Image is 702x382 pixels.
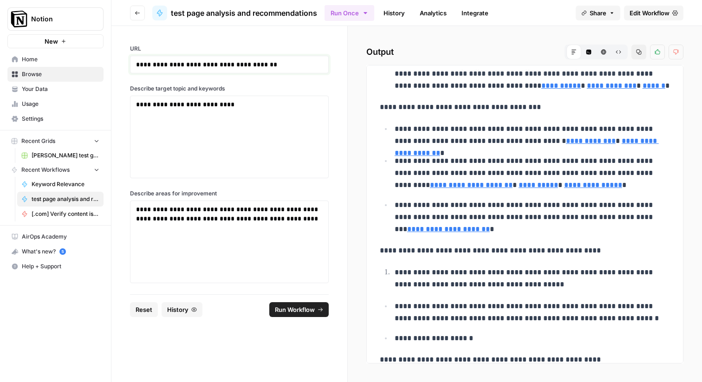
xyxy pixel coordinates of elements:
span: test page analysis and recommendations [171,7,317,19]
a: Usage [7,97,104,111]
button: Workspace: Notion [7,7,104,31]
text: 5 [61,249,64,254]
a: Your Data [7,82,104,97]
div: What's new? [8,245,103,259]
a: AirOps Academy [7,229,104,244]
span: Notion [31,14,87,24]
button: New [7,34,104,48]
span: Home [22,55,99,64]
a: Settings [7,111,104,126]
h2: Output [366,45,683,59]
button: What's new? 5 [7,244,104,259]
span: History [167,305,188,314]
label: Describe areas for improvement [130,189,329,198]
a: Home [7,52,104,67]
span: Recent Grids [21,137,55,145]
span: Recent Workflows [21,166,70,174]
a: 5 [59,248,66,255]
button: Share [576,6,620,20]
img: Notion Logo [11,11,27,27]
span: Usage [22,100,99,108]
button: Recent Workflows [7,163,104,177]
a: [.com] Verify content is discoverable / indexed [17,207,104,221]
span: Settings [22,115,99,123]
span: [PERSON_NAME] test grid [32,151,99,160]
a: [PERSON_NAME] test grid [17,148,104,163]
a: History [378,6,410,20]
a: test page analysis and recommendations [17,192,104,207]
span: Browse [22,70,99,78]
span: Share [590,8,606,18]
span: Edit Workflow [630,8,669,18]
a: Edit Workflow [624,6,683,20]
a: Browse [7,67,104,82]
span: Help + Support [22,262,99,271]
span: Run Workflow [275,305,315,314]
label: Describe target topic and keywords [130,84,329,93]
a: test page analysis and recommendations [152,6,317,20]
span: Reset [136,305,152,314]
span: [.com] Verify content is discoverable / indexed [32,210,99,218]
a: Integrate [456,6,494,20]
span: New [45,37,58,46]
button: Run Once [325,5,374,21]
button: Recent Grids [7,134,104,148]
span: Keyword Relevance [32,180,99,188]
button: Help + Support [7,259,104,274]
span: AirOps Academy [22,233,99,241]
label: URL [130,45,329,53]
a: Analytics [414,6,452,20]
button: Reset [130,302,158,317]
span: test page analysis and recommendations [32,195,99,203]
button: History [162,302,202,317]
button: Run Workflow [269,302,329,317]
a: Keyword Relevance [17,177,104,192]
span: Your Data [22,85,99,93]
